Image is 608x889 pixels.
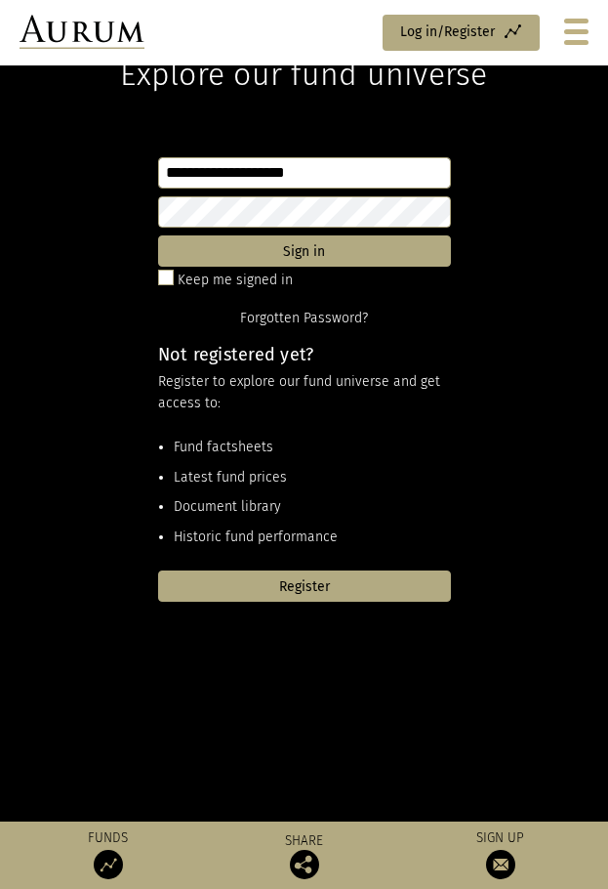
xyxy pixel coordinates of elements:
[178,269,293,292] label: Keep me signed in
[405,829,596,879] a: Sign up
[174,467,451,488] li: Latest fund prices
[209,834,400,879] div: Share
[13,829,204,879] a: Funds
[486,850,515,879] img: Sign up to our newsletter
[400,25,495,39] span: Log in/Register
[240,310,368,326] a: Forgotten Password?
[174,437,451,458] li: Fund factsheets
[158,346,451,363] h4: Not registered yet?
[158,571,451,602] button: Register
[174,496,451,518] li: Document library
[158,371,451,415] p: Register to explore our fund universe and get access to:
[174,527,451,548] li: Historic fund performance
[94,850,123,879] img: Access Funds
[383,15,540,51] a: Log in/Register
[290,850,319,879] img: Share this post
[158,235,451,267] button: Sign in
